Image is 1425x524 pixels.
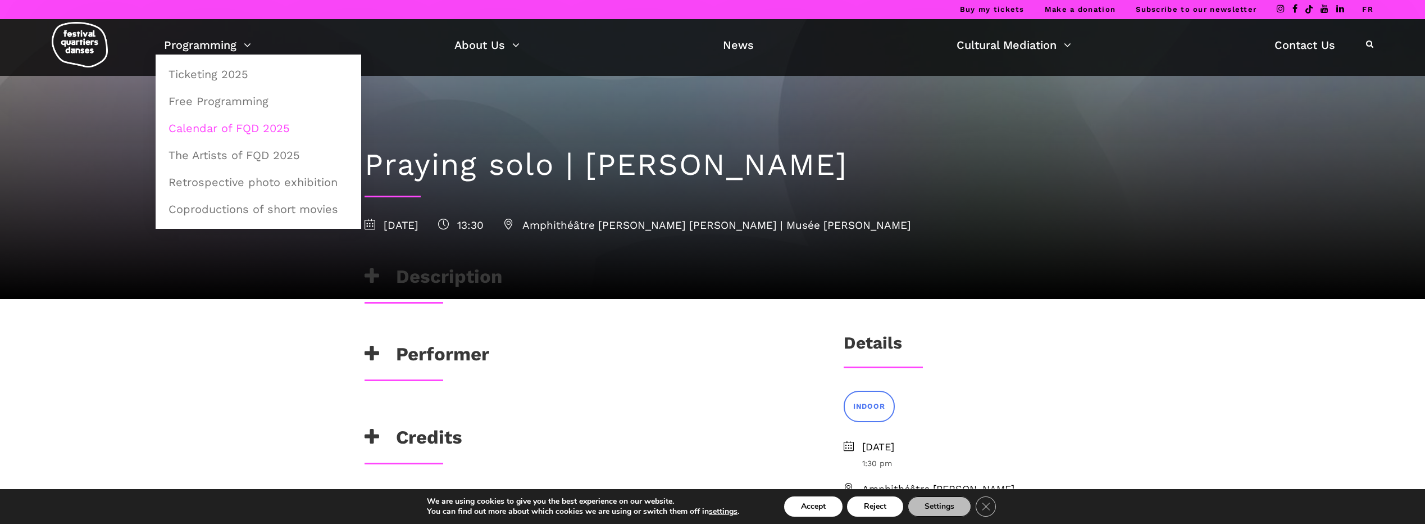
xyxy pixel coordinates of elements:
span: Amphithéâtre [PERSON_NAME] [PERSON_NAME] | Musée [PERSON_NAME] [503,219,911,232]
span: 13:30 [438,219,484,232]
h3: Credits [365,426,462,454]
h1: Praying solo | [PERSON_NAME] [365,147,1061,183]
a: The Artists of FQD 2025 [162,142,355,168]
a: Free Programming [162,88,355,114]
span: 1:30 pm [862,457,1061,469]
h3: Details [844,333,902,361]
button: Settings [908,496,971,517]
span: INDOOR [853,401,885,413]
a: Calendar of FQD 2025 [162,115,355,141]
span: [DATE] [365,219,418,232]
a: Programming [164,35,251,55]
a: Buy my tickets [960,5,1025,13]
span: [DATE] [862,439,1061,455]
a: Contact Us [1274,35,1335,55]
a: FR [1362,5,1373,13]
a: News [723,35,754,55]
a: About Us [454,35,520,55]
button: Accept [784,496,843,517]
button: Close GDPR Cookie Banner [976,496,996,517]
a: Ticketing 2025 [162,61,355,87]
a: Coproductions of short movies [162,196,355,222]
p: You can find out more about which cookies we are using or switch them off in . [427,507,739,517]
button: Reject [847,496,903,517]
button: settings [709,507,737,517]
a: Make a donation [1045,5,1116,13]
p: We are using cookies to give you the best experience on our website. [427,496,739,507]
a: INDOOR [844,391,895,422]
a: Subscribe to our newsletter [1136,5,1256,13]
h3: Performer [365,343,489,371]
h3: Description [365,265,502,293]
a: Cultural Mediation [957,35,1071,55]
img: logo-fqd-med [52,22,108,67]
a: Retrospective photo exhibition [162,169,355,195]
